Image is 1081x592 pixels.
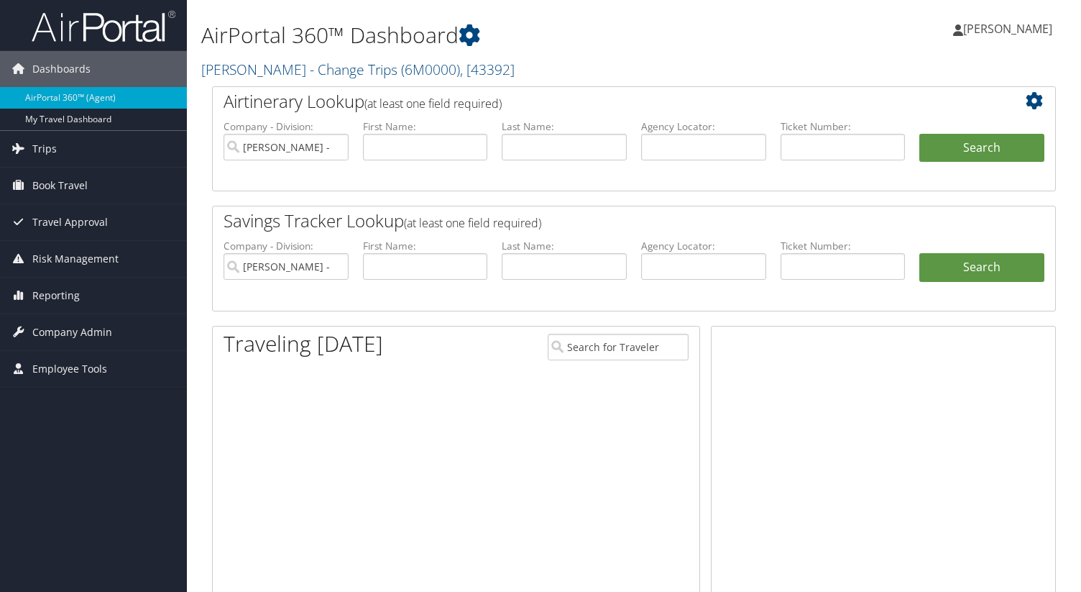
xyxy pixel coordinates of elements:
span: [PERSON_NAME] [963,21,1052,37]
button: Search [919,134,1044,163]
span: Employee Tools [32,351,107,387]
span: Dashboards [32,51,91,87]
h2: Airtinerary Lookup [224,89,974,114]
label: Agency Locator: [641,119,766,134]
span: Book Travel [32,168,88,204]
label: Last Name: [502,119,627,134]
input: search accounts [224,253,349,280]
h1: AirPortal 360™ Dashboard [201,20,778,50]
span: ( 6M0000 ) [401,60,460,79]
h2: Savings Tracker Lookup [224,209,974,233]
span: , [ 43392 ] [460,60,515,79]
label: Ticket Number: [781,119,906,134]
label: First Name: [363,239,488,253]
label: Company - Division: [224,119,349,134]
label: Agency Locator: [641,239,766,253]
label: Ticket Number: [781,239,906,253]
span: Reporting [32,278,80,314]
input: Search for Traveler [548,334,689,360]
span: Company Admin [32,314,112,350]
span: Risk Management [32,241,119,277]
a: Search [919,253,1044,282]
span: (at least one field required) [364,96,502,111]
span: Travel Approval [32,204,108,240]
h1: Traveling [DATE] [224,329,383,359]
label: Company - Division: [224,239,349,253]
label: Last Name: [502,239,627,253]
span: (at least one field required) [404,215,541,231]
label: First Name: [363,119,488,134]
a: [PERSON_NAME] - Change Trips [201,60,515,79]
span: Trips [32,131,57,167]
a: [PERSON_NAME] [953,7,1067,50]
img: airportal-logo.png [32,9,175,43]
